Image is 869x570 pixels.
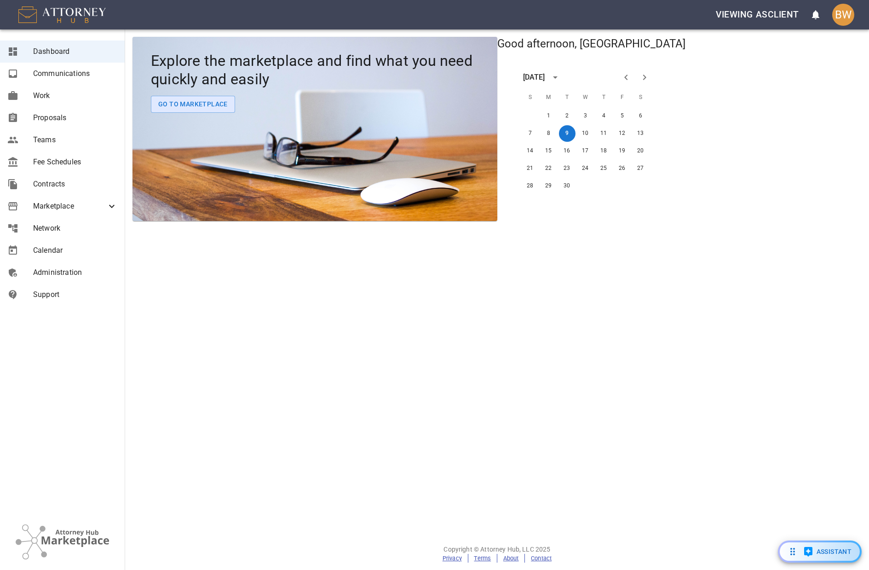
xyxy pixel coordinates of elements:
span: Work [33,90,117,101]
button: Next month [635,68,654,87]
p: Copyright © Attorney Hub, LLC 2025 [125,545,869,554]
button: 8 [541,125,557,142]
span: Tuesday [559,88,575,107]
a: Terms [474,555,491,562]
span: Administration [33,267,117,278]
button: 18 [596,143,612,159]
button: 24 [577,160,594,177]
button: Previous month [617,68,635,87]
span: Monday [541,88,557,107]
button: 11 [596,125,612,142]
button: 3 [577,108,594,124]
button: 1 [541,108,557,124]
button: 2 [559,108,575,124]
a: Privacy [443,555,462,562]
span: Marketplace [33,201,106,212]
button: 30 [559,178,575,194]
button: 12 [614,125,631,142]
button: calendar view is open, switch to year view [547,70,563,85]
a: Contact [531,555,552,562]
button: 26 [614,160,631,177]
span: Fee Schedules [33,157,117,168]
button: 25 [596,160,612,177]
button: 14 [522,143,539,159]
img: Attorney Hub Marketplace [16,524,109,559]
button: 20 [633,143,649,159]
button: 15 [541,143,557,159]
span: Teams [33,134,117,145]
h5: Good afternoon, [GEOGRAPHIC_DATA] [497,37,685,52]
button: 17 [577,143,594,159]
a: About [503,555,519,562]
button: 16 [559,143,575,159]
button: 5 [614,108,631,124]
span: Communications [33,68,117,79]
span: Friday [614,88,631,107]
span: Wednesday [577,88,594,107]
button: 21 [522,160,539,177]
img: AttorneyHub Logo [18,6,106,23]
button: 23 [559,160,575,177]
button: 6 [633,108,649,124]
span: Saturday [633,88,649,107]
span: Sunday [522,88,539,107]
button: 10 [577,125,594,142]
span: Contracts [33,179,117,190]
button: 13 [633,125,649,142]
span: Network [33,223,117,234]
span: Thursday [596,88,612,107]
span: Calendar [33,245,117,256]
span: Support [33,289,117,300]
button: 19 [614,143,631,159]
div: [DATE] [523,72,545,83]
button: open notifications menu [805,4,827,26]
button: Go To Marketplace [151,96,235,113]
span: Dashboard [33,46,117,57]
button: 27 [633,160,649,177]
button: 22 [541,160,557,177]
button: 9 [559,125,575,142]
button: 4 [596,108,612,124]
button: Viewing asclient [712,4,803,25]
button: 28 [522,178,539,194]
h4: Explore the marketplace and find what you need quickly and easily [151,52,479,88]
button: 29 [541,178,557,194]
button: 7 [522,125,539,142]
div: BW [832,4,854,26]
span: Proposals [33,112,117,123]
